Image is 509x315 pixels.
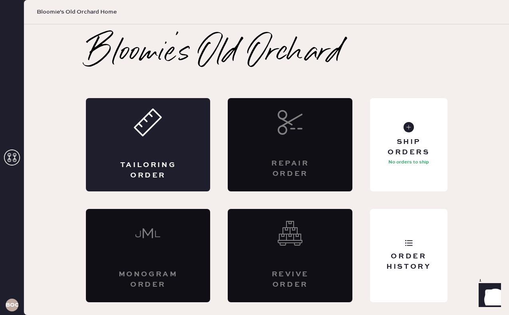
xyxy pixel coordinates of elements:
div: Tailoring Order [118,160,179,180]
div: Repair Order [260,159,320,179]
div: Interested? Contact us at care@hemster.co [86,209,211,302]
p: No orders to ship [388,157,429,167]
iframe: Front Chat [471,279,505,313]
div: Ship Orders [376,137,441,157]
div: Revive order [260,270,320,289]
div: Interested? Contact us at care@hemster.co [228,209,352,302]
div: Order History [376,252,441,272]
h3: BOOA [6,302,18,308]
h2: Bloomie's Old Orchard [86,37,343,69]
span: Bloomie's Old Orchard Home [37,8,117,16]
div: Monogram Order [118,270,179,289]
div: Interested? Contact us at care@hemster.co [228,98,352,191]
